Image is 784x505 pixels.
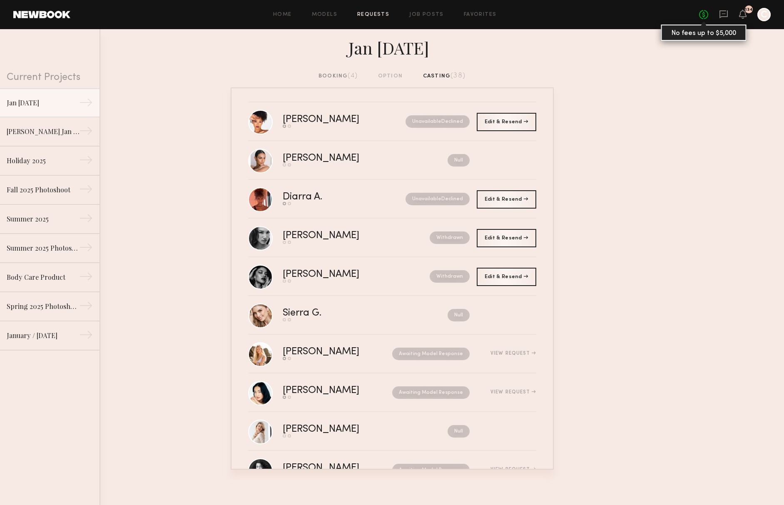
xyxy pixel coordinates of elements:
div: [PERSON_NAME] [283,270,395,279]
div: → [79,299,93,316]
a: Models [312,12,337,17]
a: No fees up to $5,000 [699,10,708,19]
div: No fees up to $5,000 [661,25,747,41]
nb-request-status: Null [448,425,470,438]
div: January / [DATE] [7,331,79,341]
a: [PERSON_NAME]Awaiting Model ResponseView Request [248,451,536,490]
div: [PERSON_NAME] [283,231,395,241]
a: [PERSON_NAME]Awaiting Model ResponseView Request [248,335,536,373]
div: Sierra G. [283,308,385,318]
nb-request-status: Unavailable Declined [406,193,470,205]
a: Requests [357,12,389,17]
div: Summer 2025 Photoshoot [7,243,79,253]
a: [PERSON_NAME]Null [248,412,536,451]
div: → [79,96,93,112]
div: 134 [745,7,753,12]
a: [PERSON_NAME]UnavailableDeclined [248,102,536,141]
div: Jan [DATE] [231,36,554,58]
div: → [79,182,93,199]
nb-request-status: Awaiting Model Response [392,464,470,476]
a: [PERSON_NAME]Withdrawn [248,219,536,257]
div: [PERSON_NAME] [283,154,403,163]
span: Edit & Resend [485,274,528,279]
div: View Request [490,390,536,395]
a: Home [273,12,292,17]
div: [PERSON_NAME] [283,386,376,396]
div: View Request [490,351,536,356]
div: → [79,124,93,141]
div: Diarra A. [283,192,364,202]
span: Edit & Resend [485,119,528,124]
a: Favorites [464,12,497,17]
a: Job Posts [409,12,444,17]
div: booking [319,72,358,81]
div: Fall 2025 Photoshoot [7,185,79,195]
a: [PERSON_NAME]Withdrawn [248,257,536,296]
div: [PERSON_NAME] [283,347,376,357]
a: [PERSON_NAME]Null [248,141,536,180]
nb-request-status: Withdrawn [430,231,470,244]
a: [PERSON_NAME]Awaiting Model ResponseView Request [248,373,536,412]
div: View Request [490,467,536,472]
nb-request-status: Null [448,309,470,321]
span: (4) [348,72,358,79]
nb-request-status: Withdrawn [430,270,470,283]
div: Spring 2025 Photoshoot [7,301,79,311]
div: [PERSON_NAME] [283,115,383,124]
div: Summer 2025 [7,214,79,224]
div: Jan [DATE] [7,98,79,108]
div: Body Care Product [7,272,79,282]
div: → [79,153,93,170]
div: → [79,241,93,257]
div: → [79,211,93,228]
nb-request-status: Awaiting Model Response [392,348,470,360]
a: C [757,8,771,21]
span: Edit & Resend [485,197,528,202]
div: Holiday 2025 [7,156,79,166]
div: → [79,328,93,345]
nb-request-status: Null [448,154,470,167]
a: Sierra G.Null [248,296,536,335]
div: [PERSON_NAME] [283,425,403,434]
div: → [79,270,93,286]
div: [PERSON_NAME] Jan [DATE] [7,127,79,137]
span: Edit & Resend [485,236,528,241]
a: Diarra A.UnavailableDeclined [248,180,536,219]
nb-request-status: Awaiting Model Response [392,386,470,399]
div: [PERSON_NAME] [283,463,376,473]
nb-request-status: Unavailable Declined [406,115,470,128]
